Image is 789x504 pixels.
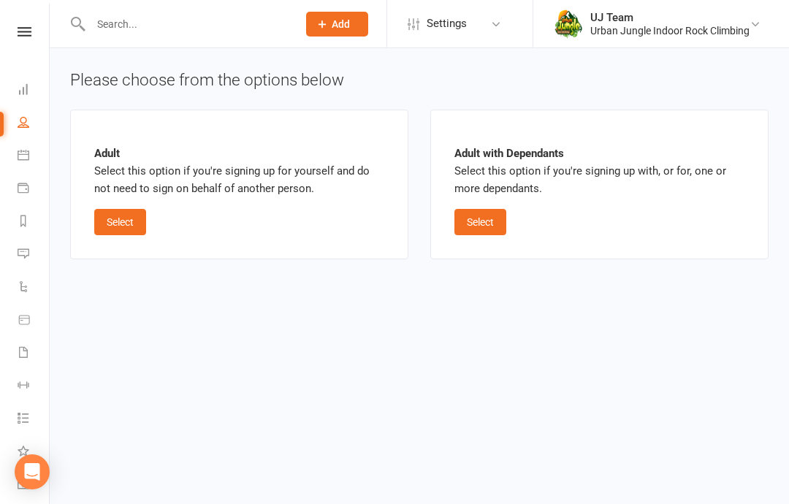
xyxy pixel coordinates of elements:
img: thumb_image1578111135.png [554,9,583,39]
input: Search... [86,14,287,34]
a: Product Sales [18,305,50,337]
a: Payments [18,173,50,206]
div: Urban Jungle Indoor Rock Climbing [590,24,750,37]
a: Reports [18,206,50,239]
strong: Adult [94,147,120,160]
span: Add [332,18,350,30]
button: Add [306,12,368,37]
a: Calendar [18,140,50,173]
button: Select [94,209,146,235]
span: Settings [427,7,467,40]
div: Please choose from the options below [70,69,769,92]
p: Select this option if you're signing up for yourself and do not need to sign on behalf of another... [94,145,384,197]
a: What's New [18,436,50,469]
p: Select this option if you're signing up with, or for, one or more dependants. [454,145,744,197]
button: Select [454,209,506,235]
div: UJ Team [590,11,750,24]
div: Open Intercom Messenger [15,454,50,489]
a: People [18,107,50,140]
strong: Adult with Dependants [454,147,564,160]
a: Dashboard [18,75,50,107]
